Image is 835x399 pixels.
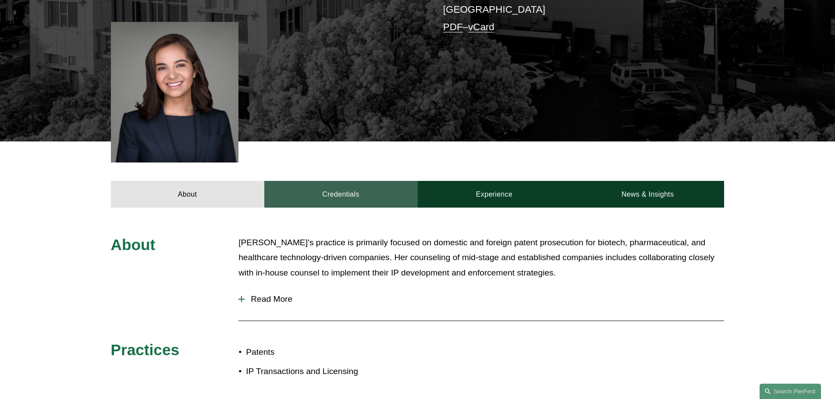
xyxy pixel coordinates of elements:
a: Credentials [264,181,418,207]
p: IP Transactions and Licensing [246,364,417,379]
a: News & Insights [571,181,724,207]
button: Read More [238,288,724,311]
p: Patents [246,345,417,360]
span: Read More [245,294,724,304]
a: PDF [443,21,463,32]
a: Search this site [760,384,821,399]
p: [PERSON_NAME]’s practice is primarily focused on domestic and foreign patent prosecution for biot... [238,235,724,281]
span: About [111,236,156,253]
a: vCard [468,21,494,32]
a: Experience [418,181,571,207]
span: Practices [111,341,180,358]
a: About [111,181,264,207]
